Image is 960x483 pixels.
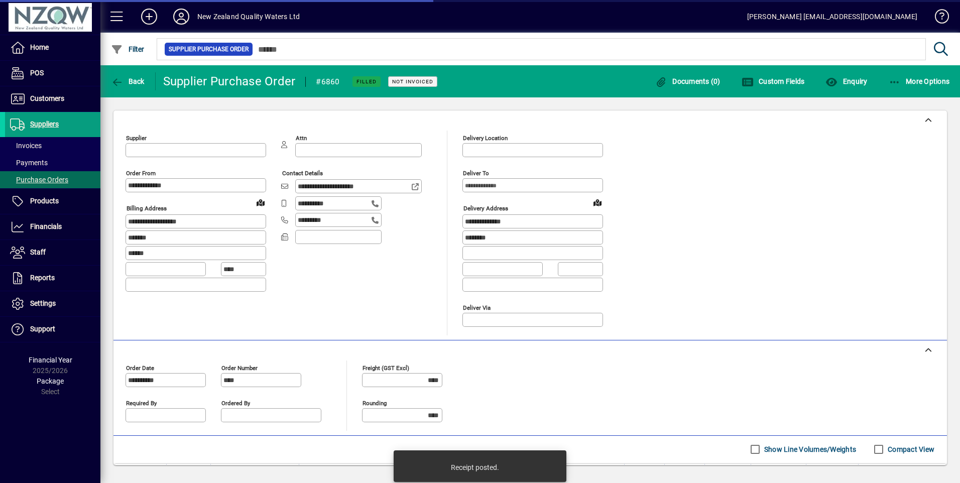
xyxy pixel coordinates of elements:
div: #6860 [316,74,339,90]
a: Payments [5,154,100,171]
mat-label: Ordered by [221,399,250,406]
mat-label: Required by [126,399,157,406]
span: Support [30,325,55,333]
span: Custom Fields [742,77,805,85]
a: Knowledge Base [927,2,947,35]
a: Customers [5,86,100,111]
span: Customers [30,94,64,102]
span: Suppliers [30,120,59,128]
span: POS [30,69,44,77]
button: Enquiry [823,72,870,90]
a: Home [5,35,100,60]
a: Staff [5,240,100,265]
span: Filled [356,78,377,85]
button: Back [108,72,147,90]
button: Add [133,8,165,26]
div: [PERSON_NAME] [EMAIL_ADDRESS][DOMAIN_NAME] [747,9,917,25]
span: Filter [111,45,145,53]
a: Financials [5,214,100,239]
app-page-header-button: Back [100,72,156,90]
a: Invoices [5,137,100,154]
span: Invoices [10,142,42,150]
mat-label: Supplier [126,135,147,142]
a: Products [5,189,100,214]
mat-label: Order from [126,170,156,177]
span: Home [30,43,49,51]
span: Settings [30,299,56,307]
mat-label: Rounding [363,399,387,406]
span: Package [37,377,64,385]
label: Show Line Volumes/Weights [762,444,856,454]
a: View on map [253,194,269,210]
a: POS [5,61,100,86]
button: Filter [108,40,147,58]
span: Staff [30,248,46,256]
span: Financials [30,222,62,230]
a: Settings [5,291,100,316]
span: Enquiry [825,77,867,85]
span: Documents (0) [655,77,721,85]
span: Back [111,77,145,85]
button: Documents (0) [653,72,723,90]
a: Support [5,317,100,342]
div: Supplier Purchase Order [163,73,296,89]
mat-label: Attn [296,135,307,142]
div: Receipt posted. [451,462,499,472]
a: Purchase Orders [5,171,100,188]
a: Reports [5,266,100,291]
span: Not Invoiced [392,78,433,85]
mat-label: Order number [221,364,258,371]
mat-label: Deliver via [463,304,491,311]
span: Payments [10,159,48,167]
span: Products [30,197,59,205]
span: Financial Year [29,356,72,364]
div: New Zealand Quality Waters Ltd [197,9,300,25]
mat-label: Deliver To [463,170,489,177]
button: More Options [886,72,952,90]
span: Purchase Orders [10,176,68,184]
button: Custom Fields [739,72,807,90]
button: Profile [165,8,197,26]
span: More Options [889,77,950,85]
mat-label: Delivery Location [463,135,508,142]
mat-label: Order date [126,364,154,371]
span: Supplier Purchase Order [169,44,249,54]
label: Compact View [886,444,934,454]
a: View on map [589,194,606,210]
mat-label: Freight (GST excl) [363,364,409,371]
span: Reports [30,274,55,282]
